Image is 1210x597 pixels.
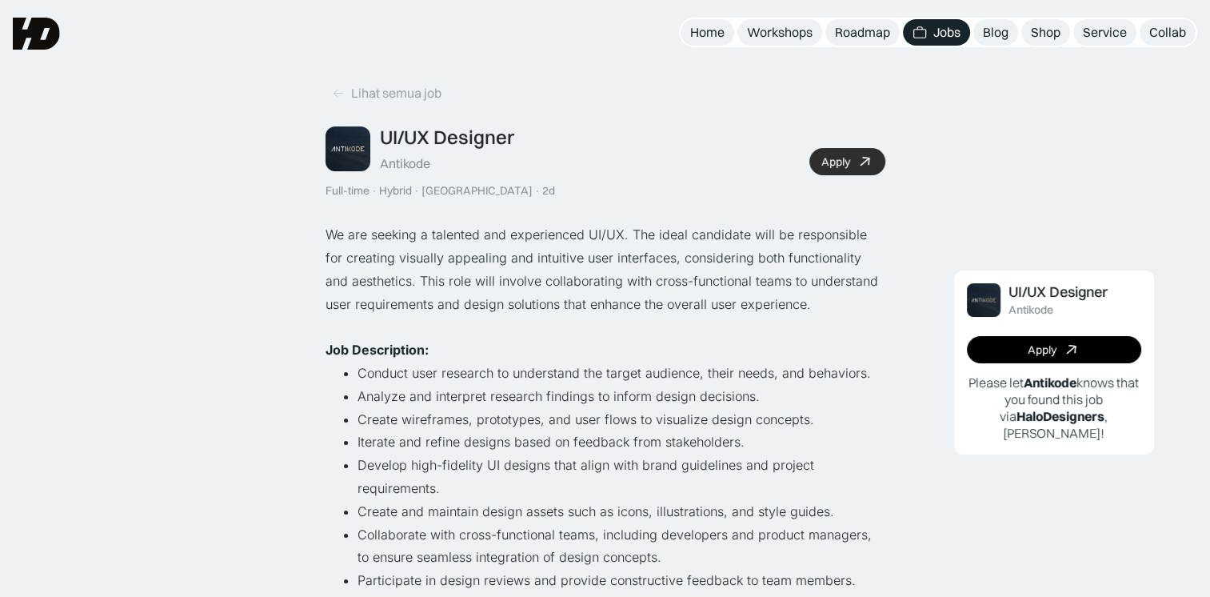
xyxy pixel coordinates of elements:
li: Analyze and interpret research findings to inform design decisions. [357,385,885,408]
div: Roadmap [835,24,890,41]
img: Job Image [967,283,1000,317]
a: Lihat semua job [325,80,448,106]
p: We are seeking a talented and experienced UI/UX. The ideal candidate will be responsible for crea... [325,223,885,315]
li: Participate in design reviews and provide constructive feedback to team members. [357,569,885,592]
li: Create and maintain design assets such as icons, illustrations, and style guides. [357,500,885,523]
div: Shop [1031,24,1060,41]
div: Antikode [1008,303,1053,317]
a: Roadmap [825,19,900,46]
div: Hybrid [379,184,412,198]
img: Job Image [325,126,370,171]
div: Apply [821,155,850,169]
li: Create wireframes, prototypes, and user flows to visualize design concepts. [357,408,885,431]
a: Apply [809,148,885,175]
div: Apply [1028,343,1056,357]
div: Lihat semua job [351,85,441,102]
a: Shop [1021,19,1070,46]
div: Blog [983,24,1008,41]
a: Blog [973,19,1018,46]
div: Antikode [380,155,430,172]
div: [GEOGRAPHIC_DATA] [421,184,533,198]
div: · [371,184,377,198]
li: Develop high-fidelity UI designs that align with brand guidelines and project requirements. [357,454,885,500]
div: Jobs [933,24,960,41]
strong: Job Description: [325,342,429,358]
div: · [413,184,420,198]
div: Home [690,24,725,41]
div: UI/UX Designer [380,126,514,149]
div: Collab [1149,24,1186,41]
li: Iterate and refine designs based on feedback from stakeholders. [357,431,885,454]
div: Workshops [747,24,813,41]
div: Service [1083,24,1127,41]
a: Home [681,19,734,46]
div: Full-time [325,184,369,198]
a: Workshops [737,19,822,46]
a: Apply [967,336,1141,363]
div: UI/UX Designer [1008,284,1108,301]
div: · [534,184,541,198]
p: Please let knows that you found this job via , [PERSON_NAME]! [967,375,1141,441]
li: Conduct user research to understand the target audience, their needs, and behaviors. [357,362,885,385]
b: Antikode [1024,375,1076,391]
b: HaloDesigners [1016,408,1104,424]
a: Service [1073,19,1136,46]
p: ‍ [325,315,885,339]
a: Jobs [903,19,970,46]
a: Collab [1140,19,1196,46]
div: 2d [542,184,555,198]
li: Collaborate with cross-functional teams, including developers and product managers, to ensure sea... [357,523,885,570]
